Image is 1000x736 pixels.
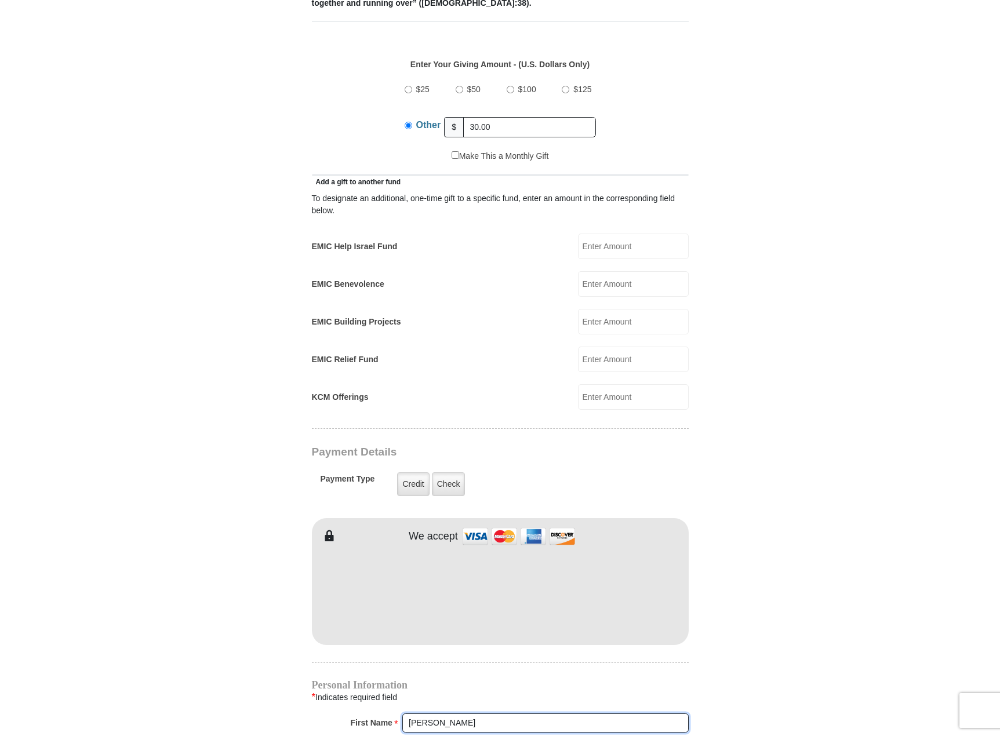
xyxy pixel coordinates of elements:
[578,384,689,410] input: Enter Amount
[312,192,689,217] div: To designate an additional, one-time gift to a specific fund, enter an amount in the correspondin...
[312,391,369,403] label: KCM Offerings
[312,241,398,253] label: EMIC Help Israel Fund
[397,472,429,496] label: Credit
[409,530,458,543] h4: We accept
[578,347,689,372] input: Enter Amount
[463,117,596,137] input: Other Amount
[416,85,430,94] span: $25
[416,120,441,130] span: Other
[312,278,384,290] label: EMIC Benevolence
[410,60,590,69] strong: Enter Your Giving Amount - (U.S. Dollars Only)
[578,234,689,259] input: Enter Amount
[312,680,689,690] h4: Personal Information
[452,151,459,159] input: Make This a Monthly Gift
[312,178,401,186] span: Add a gift to another fund
[578,271,689,297] input: Enter Amount
[518,85,536,94] span: $100
[461,524,577,549] img: credit cards accepted
[351,715,392,731] strong: First Name
[312,316,401,328] label: EMIC Building Projects
[312,446,608,459] h3: Payment Details
[578,309,689,334] input: Enter Amount
[312,690,689,705] div: Indicates required field
[444,117,464,137] span: $
[452,150,549,162] label: Make This a Monthly Gift
[432,472,466,496] label: Check
[573,85,591,94] span: $125
[321,474,375,490] h5: Payment Type
[467,85,481,94] span: $50
[312,354,379,366] label: EMIC Relief Fund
